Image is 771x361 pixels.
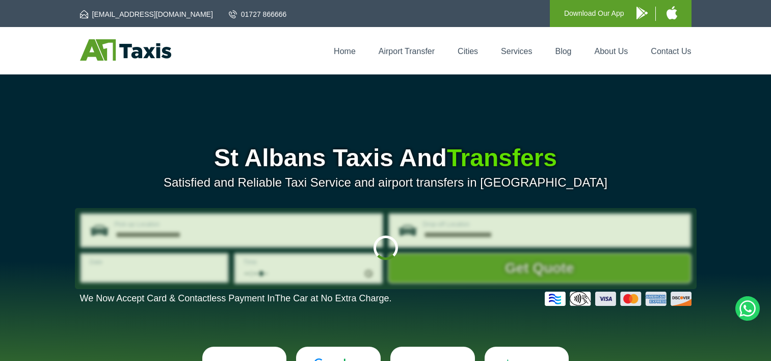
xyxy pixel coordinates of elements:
img: A1 Taxis iPhone App [667,6,677,19]
p: We Now Accept Card & Contactless Payment In [80,293,392,304]
img: A1 Taxis Android App [636,7,648,19]
a: Cities [458,47,478,56]
a: Blog [555,47,571,56]
h1: St Albans Taxis And [80,146,692,170]
a: Airport Transfer [379,47,435,56]
a: Contact Us [651,47,691,56]
p: Satisfied and Reliable Taxi Service and airport transfers in [GEOGRAPHIC_DATA] [80,175,692,190]
a: 01727 866666 [229,9,287,19]
a: Services [501,47,532,56]
span: The Car at No Extra Charge. [275,293,391,303]
a: About Us [595,47,628,56]
img: A1 Taxis St Albans LTD [80,39,171,61]
span: Transfers [447,144,557,171]
a: [EMAIL_ADDRESS][DOMAIN_NAME] [80,9,213,19]
p: Download Our App [564,7,624,20]
img: Credit And Debit Cards [545,292,692,306]
a: Home [334,47,356,56]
